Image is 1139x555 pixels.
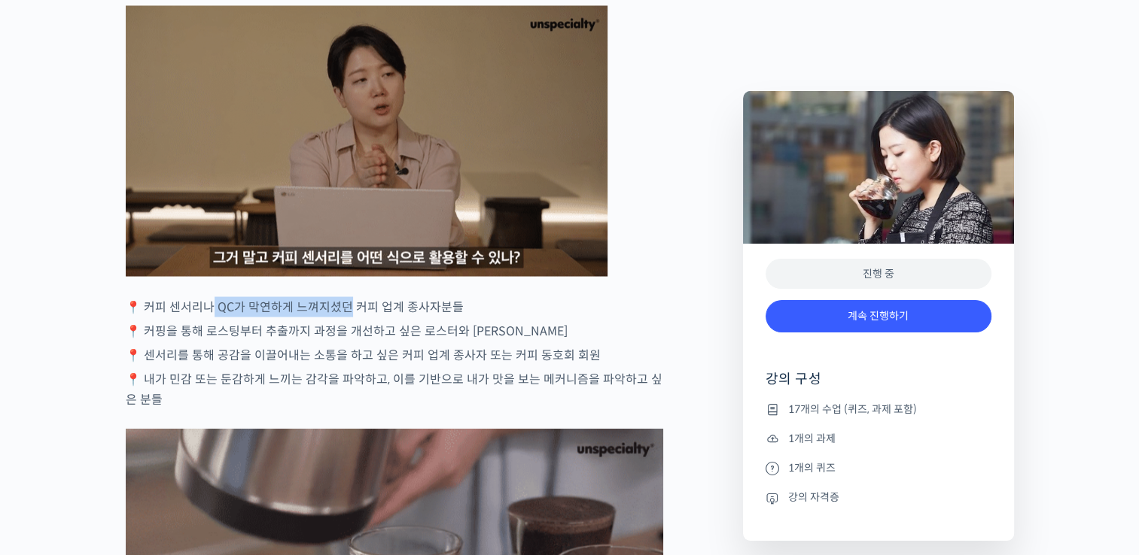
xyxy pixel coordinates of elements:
[126,320,663,341] p: 📍 커핑을 통해 로스팅부터 추출까지 과정을 개선하고 싶은 로스터와 [PERSON_NAME]
[766,370,991,400] h4: 강의 구성
[126,296,663,317] p: 📍 커피 센서리나 QC가 막연하게 느껴지셨던 커피 업계 종사자분들
[5,430,99,468] a: 홈
[126,368,663,409] p: 📍 내가 민감 또는 둔감하게 느끼는 감각을 파악하고, 이를 기반으로 내가 맛을 보는 메커니즘을 파악하고 싶은 분들
[766,459,991,477] li: 1개의 퀴즈
[766,259,991,290] div: 진행 중
[138,453,156,466] span: 대화
[766,400,991,418] li: 17개의 수업 (퀴즈, 과제 포함)
[99,430,194,468] a: 대화
[126,344,663,365] p: 📍 센서리를 통해 공감을 이끌어내는 소통을 하고 싶은 커피 업계 종사자 또는 커피 동호회 회원
[47,453,56,465] span: 홈
[233,453,251,465] span: 설정
[766,429,991,447] li: 1개의 과제
[194,430,289,468] a: 설정
[766,300,991,332] a: 계속 진행하기
[766,489,991,507] li: 강의 자격증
